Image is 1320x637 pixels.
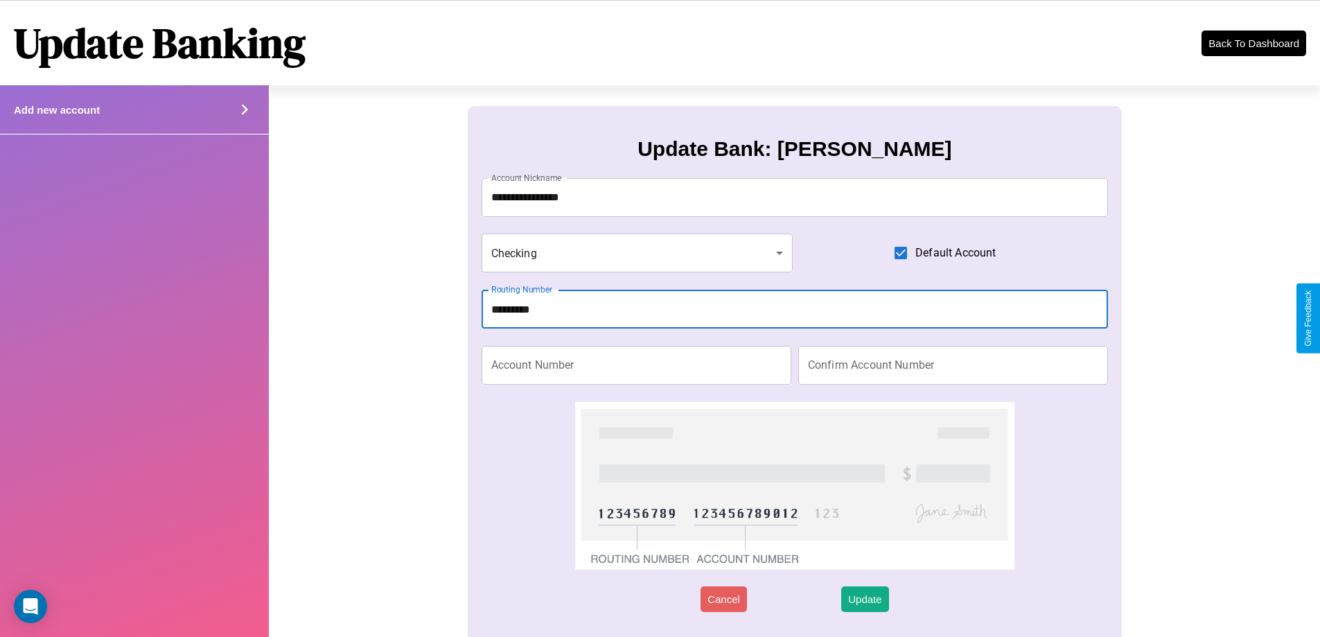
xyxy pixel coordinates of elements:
button: Update [841,586,888,612]
div: Give Feedback [1303,290,1313,347]
button: Cancel [701,586,747,612]
div: Open Intercom Messenger [14,590,47,623]
span: Default Account [915,245,996,261]
h3: Update Bank: [PERSON_NAME] [637,137,951,161]
img: check [575,402,1014,570]
button: Back To Dashboard [1202,30,1306,56]
label: Account Nickname [491,172,562,184]
label: Routing Number [491,283,552,295]
h4: Add new account [14,104,100,116]
h1: Update Banking [14,15,306,71]
div: Checking [482,234,793,272]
